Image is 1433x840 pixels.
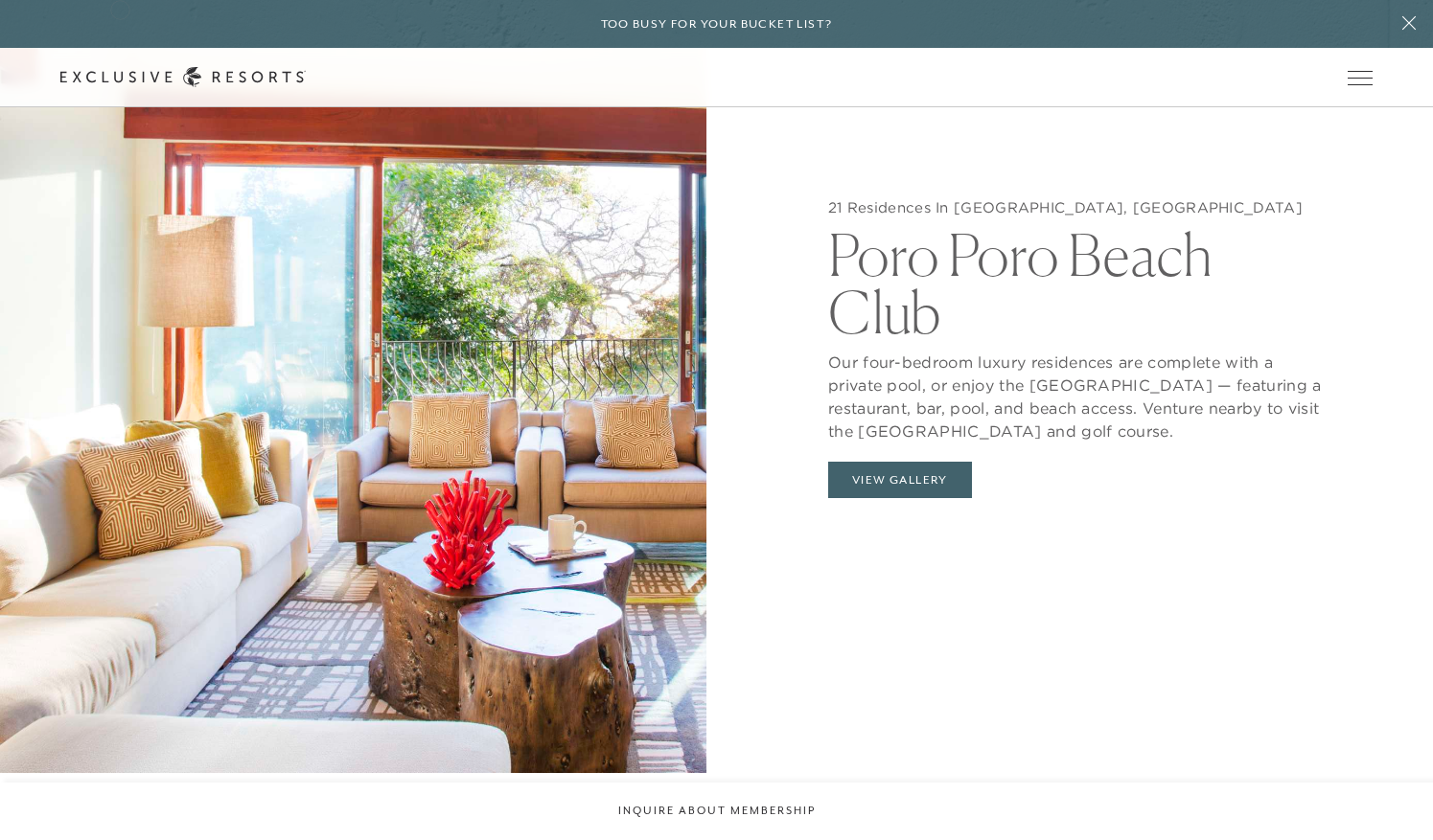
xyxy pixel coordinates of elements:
[828,462,972,498] button: View Gallery
[828,198,1332,217] h5: 21 Residences In [GEOGRAPHIC_DATA], [GEOGRAPHIC_DATA]
[601,15,833,34] h6: Too busy for your bucket list?
[828,341,1332,443] p: Our four-bedroom luxury residences are complete with a private pool, or enjoy the [GEOGRAPHIC_DAT...
[1348,71,1373,84] button: Open navigation
[828,216,1332,341] h2: Poro Poro Beach Club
